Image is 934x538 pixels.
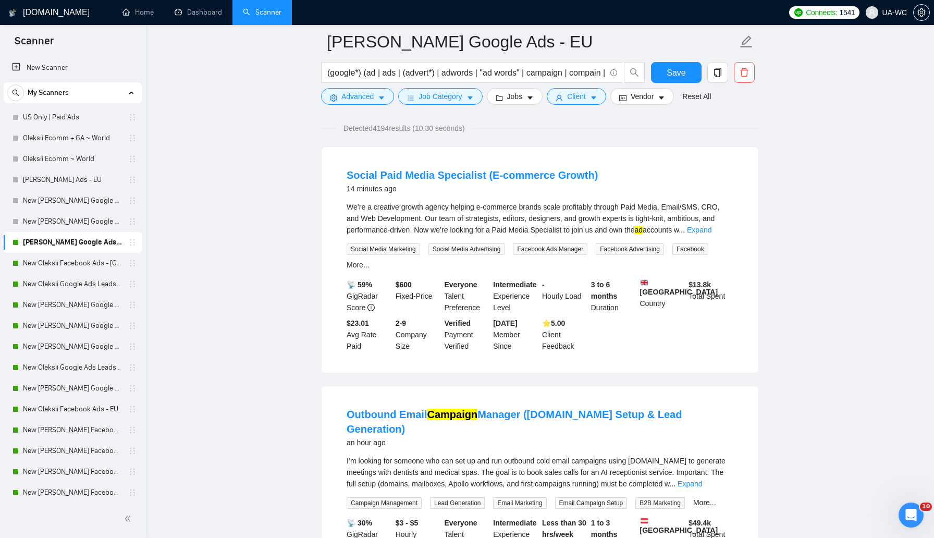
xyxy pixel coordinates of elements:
span: folder [496,94,503,102]
a: More... [347,261,370,269]
b: - [542,280,545,289]
b: ⭐️ 5.00 [542,319,565,327]
a: Oleksii Ecomm + GA ~ World [23,128,122,149]
span: Vendor [631,91,654,102]
a: Expand [687,226,711,234]
div: Country [638,279,687,313]
b: $ 13.8k [689,280,711,289]
span: Scanner [6,33,62,55]
span: Facebook [672,243,708,255]
div: 14 minutes ago [347,182,598,195]
button: folderJobscaret-down [487,88,543,105]
b: $ 600 [396,280,412,289]
span: edit [740,35,753,48]
div: I’m looking for someone who can set up and run outbound cold email campaigns using [DOMAIN_NAME] ... [347,455,733,490]
iframe: Intercom live chat [899,503,924,528]
span: caret-down [590,94,597,102]
span: Job Category [419,91,462,102]
span: Email Campaign Setup [555,497,628,509]
span: setting [914,8,929,17]
b: Everyone [445,280,477,289]
button: userClientcaret-down [547,88,606,105]
span: holder [128,113,137,121]
span: Client [567,91,586,102]
span: B2B Marketing [635,497,685,509]
a: Reset All [682,91,711,102]
a: New Oleksii Facebook Ads - [GEOGRAPHIC_DATA]|[GEOGRAPHIC_DATA] [23,253,122,274]
span: Social Media Marketing [347,243,420,255]
div: Total Spent [686,279,735,313]
img: 🇦🇹 [641,517,648,524]
div: Duration [589,279,638,313]
div: an hour ago [347,436,733,449]
span: idcard [619,94,626,102]
a: New [PERSON_NAME] Facebook Ads Other Specific - [GEOGRAPHIC_DATA]|[GEOGRAPHIC_DATA] [23,441,122,461]
a: [PERSON_NAME] Google Ads - EU [23,232,122,253]
a: New Oleksii Google Ads Leads - EU [23,357,122,378]
span: Advanced [341,91,374,102]
span: Detected 4194 results (10.30 seconds) [336,123,472,134]
span: holder [128,468,137,476]
b: [GEOGRAPHIC_DATA] [640,517,718,534]
b: Verified [445,319,471,327]
span: caret-down [658,94,665,102]
span: user [556,94,563,102]
button: barsJob Categorycaret-down [398,88,482,105]
img: 🇬🇧 [641,279,648,286]
button: idcardVendorcaret-down [610,88,674,105]
span: holder [128,238,137,247]
span: holder [128,343,137,351]
b: Intermediate [493,519,536,527]
span: info-circle [610,69,617,76]
div: Payment Verified [443,317,491,352]
span: holder [128,134,137,142]
div: GigRadar Score [345,279,394,313]
span: holder [128,301,137,309]
mark: Campaign [427,409,477,420]
span: 1541 [840,7,855,18]
span: holder [128,259,137,267]
a: New [PERSON_NAME] Google Ads Other - [GEOGRAPHIC_DATA]|[GEOGRAPHIC_DATA] [23,211,122,232]
button: setting [913,4,930,21]
b: [DATE] [493,319,517,327]
a: New [PERSON_NAME] Facebook Ads Leads - [GEOGRAPHIC_DATA]|[GEOGRAPHIC_DATA] [23,420,122,441]
b: $ 49.4k [689,519,711,527]
b: 2-9 [396,319,406,327]
button: Save [651,62,702,83]
span: search [624,68,644,77]
span: holder [128,155,137,163]
button: search [624,62,645,83]
span: holder [128,488,137,497]
span: Save [667,66,685,79]
a: New [PERSON_NAME] Google Ads - EU+CH ex Nordic [23,190,122,211]
span: copy [708,68,728,77]
a: Oleksii Ecomm ~ World [23,149,122,169]
a: New [PERSON_NAME] Google Ads - [GEOGRAPHIC_DATA]/JP/CN/IL/SG/HK/QA/[GEOGRAPHIC_DATA] [23,336,122,357]
a: homeHome [122,8,154,17]
div: Fixed-Price [394,279,443,313]
b: $23.01 [347,319,369,327]
div: Company Size [394,317,443,352]
button: settingAdvancedcaret-down [321,88,394,105]
span: holder [128,197,137,205]
a: New [PERSON_NAME] Google Ads - Nordic [23,295,122,315]
b: $3 - $5 [396,519,419,527]
span: caret-down [378,94,385,102]
a: New [PERSON_NAME] Google Ads - Rest of the World excl. Poor [23,378,122,399]
span: delete [734,68,754,77]
span: ... [679,226,685,234]
span: Jobs [507,91,523,102]
span: Connects: [806,7,837,18]
b: 📡 30% [347,519,372,527]
a: US Only | Paid Ads [23,107,122,128]
div: Avg Rate Paid [345,317,394,352]
span: Facebook Advertising [596,243,664,255]
span: ... [669,480,675,488]
img: logo [9,5,16,21]
span: holder [128,176,137,184]
a: [PERSON_NAME] Ads - EU [23,169,122,190]
span: caret-down [526,94,534,102]
a: Outbound EmailCampaignManager ([DOMAIN_NAME] Setup & Lead Generation) [347,409,682,435]
a: New Oleksii Facebook Ads - EU [23,399,122,420]
span: holder [128,384,137,393]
